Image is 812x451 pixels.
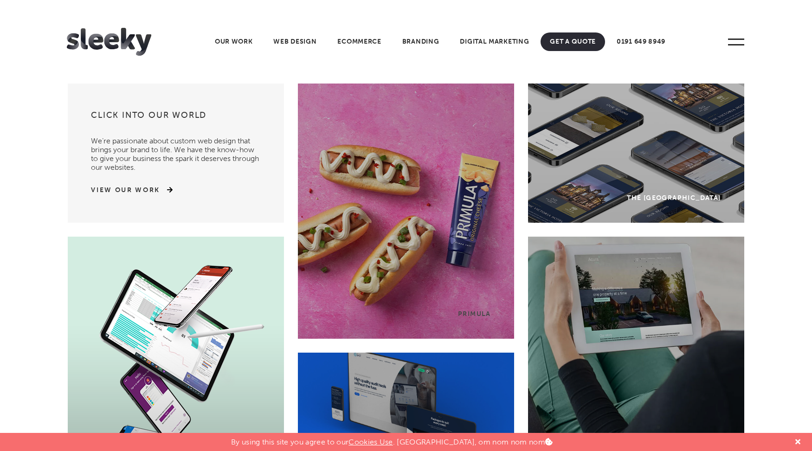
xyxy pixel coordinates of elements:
[298,84,514,339] a: Primula
[348,438,393,446] a: Cookies Use
[528,84,744,223] a: The [GEOGRAPHIC_DATA]
[264,32,326,51] a: Web Design
[91,186,160,195] a: View Our Work
[451,32,538,51] a: Digital Marketing
[206,32,262,51] a: Our Work
[328,32,390,51] a: Ecommerce
[393,32,449,51] a: Branding
[541,32,605,51] a: Get A Quote
[67,28,151,56] img: Sleeky Web Design Newcastle
[160,187,173,193] img: arrow
[231,433,553,446] p: By using this site you agree to our . [GEOGRAPHIC_DATA], om nom nom nom
[91,127,261,172] p: We’re passionate about custom web design that brings your brand to life. We have the know-how to ...
[91,110,261,127] h3: Click into our world
[607,32,675,51] a: 0191 649 8949
[458,310,491,318] div: Primula
[627,194,721,202] div: The [GEOGRAPHIC_DATA]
